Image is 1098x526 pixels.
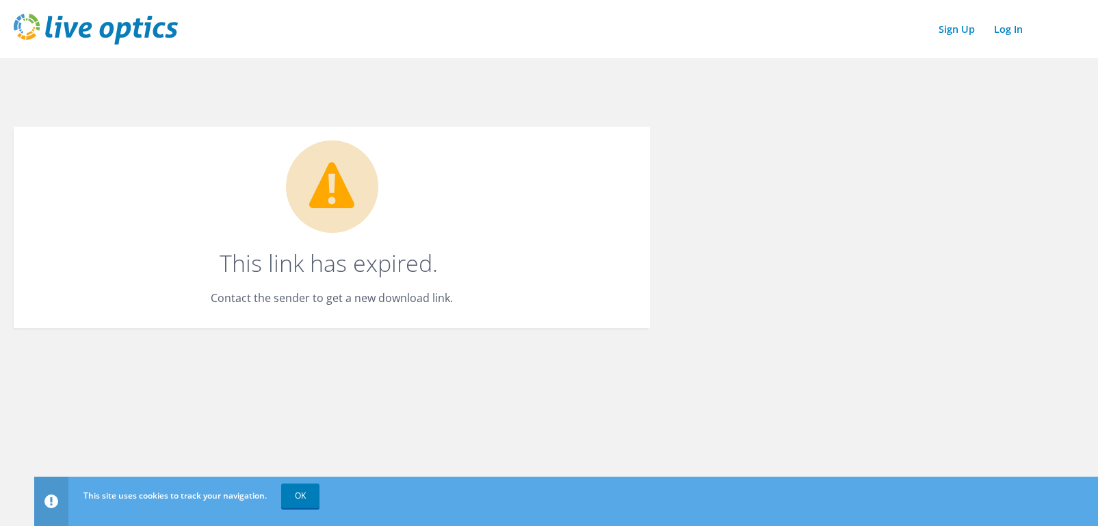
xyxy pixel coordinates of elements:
[281,484,319,508] a: OK
[14,14,178,45] img: live_optics_svg.svg
[932,19,982,39] a: Sign Up
[41,251,616,275] h1: This link has expired.
[987,19,1030,39] a: Log In
[83,490,267,501] span: This site uses cookies to track your navigation.
[41,288,623,308] p: Contact the sender to get a new download link.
